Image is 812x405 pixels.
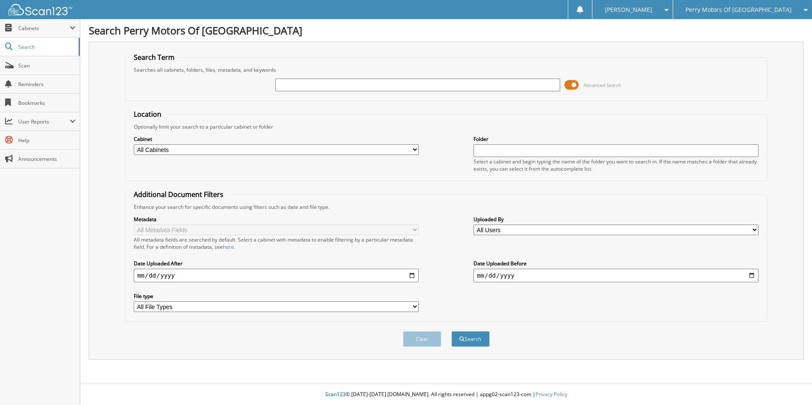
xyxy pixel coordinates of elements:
label: Date Uploaded Before [474,260,758,267]
legend: Location [130,110,166,119]
span: Search [18,43,74,51]
div: All metadata fields are searched by default. Select a cabinet with metadata to enable filtering b... [134,236,419,250]
span: Reminders [18,81,76,88]
span: Advanced Search [584,82,621,88]
label: Folder [474,135,758,143]
span: Announcements [18,155,76,163]
a: Privacy Policy [536,391,567,398]
button: Search [451,331,490,347]
button: Clear [403,331,441,347]
span: Cabinets [18,25,70,32]
legend: Additional Document Filters [130,190,228,199]
label: File type [134,292,419,300]
h1: Search Perry Motors Of [GEOGRAPHIC_DATA] [89,23,804,37]
div: Optionally limit your search to a particular cabinet or folder [130,123,763,130]
div: Searches all cabinets, folders, files, metadata, and keywords [130,66,763,73]
span: Help [18,137,76,144]
input: start [134,269,419,282]
div: Select a cabinet and begin typing the name of the folder you want to search in. If the name match... [474,158,758,172]
span: Perry Motors Of [GEOGRAPHIC_DATA] [685,7,792,12]
span: [PERSON_NAME] [605,7,652,12]
label: Uploaded By [474,216,758,223]
legend: Search Term [130,53,179,62]
div: Enhance your search for specific documents using filters such as date and file type. [130,203,763,211]
div: © [DATE]-[DATE] [DOMAIN_NAME]. All rights reserved | appg02-scan123-com | [80,384,812,405]
img: scan123-logo-white.svg [8,4,72,15]
input: end [474,269,758,282]
a: here [223,243,234,250]
label: Metadata [134,216,419,223]
span: Scan [18,62,76,69]
span: Bookmarks [18,99,76,107]
span: Scan123 [325,391,346,398]
label: Date Uploaded After [134,260,419,267]
label: Cabinet [134,135,419,143]
span: User Reports [18,118,70,125]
